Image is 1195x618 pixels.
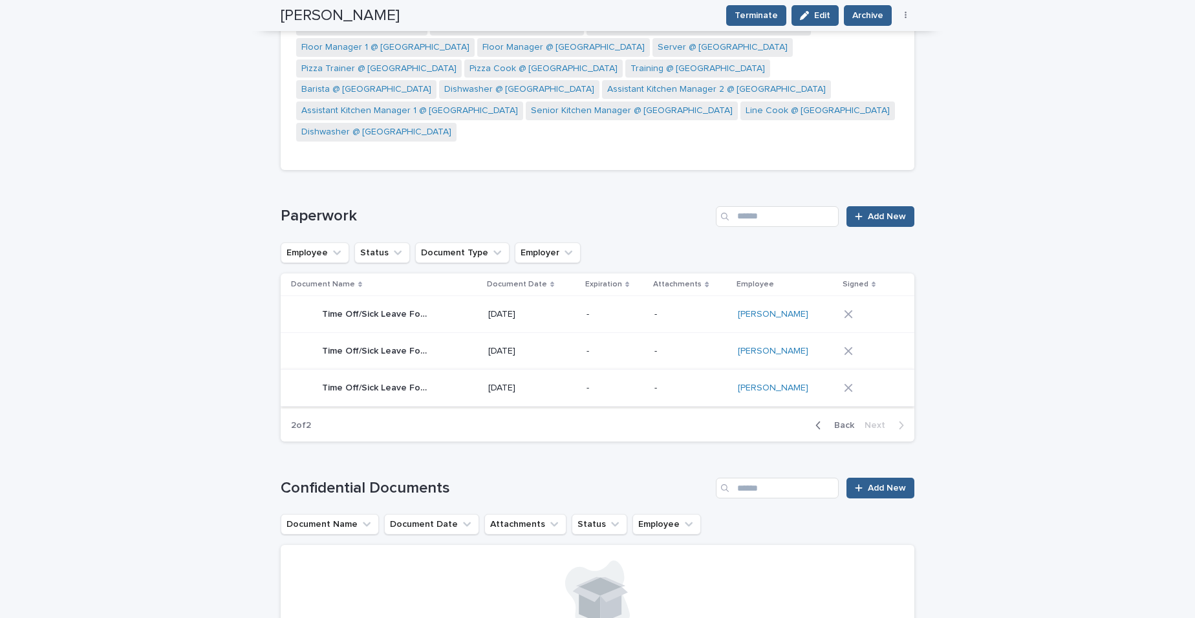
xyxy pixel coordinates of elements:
[354,242,410,263] button: Status
[384,514,479,535] button: Document Date
[488,383,576,394] p: [DATE]
[301,62,457,76] a: Pizza Trainer @ [GEOGRAPHIC_DATA]
[843,277,868,292] p: Signed
[488,309,576,320] p: [DATE]
[791,5,839,26] button: Edit
[322,380,433,394] p: Time Off/Sick Leave Form (Create Electronic Record) | Bokov | Great White Larchmont
[846,478,914,498] a: Add New
[726,5,786,26] button: Terminate
[658,41,788,54] a: Server @ [GEOGRAPHIC_DATA]
[281,370,914,407] tr: Time Off/Sick Leave Form (Create Electronic Record) | Bokov | Great White LarchmontTime Off/Sick ...
[814,11,830,20] span: Edit
[531,104,733,118] a: Senior Kitchen Manager @ [GEOGRAPHIC_DATA]
[632,514,701,535] button: Employee
[738,346,808,357] a: [PERSON_NAME]
[716,206,839,227] input: Search
[738,309,808,320] a: [PERSON_NAME]
[630,62,765,76] a: Training @ [GEOGRAPHIC_DATA]
[868,212,906,221] span: Add New
[444,83,594,96] a: Dishwasher @ [GEOGRAPHIC_DATA]
[415,242,510,263] button: Document Type
[654,309,727,320] p: -
[868,484,906,493] span: Add New
[859,420,914,431] button: Next
[482,41,645,54] a: Floor Manager @ [GEOGRAPHIC_DATA]
[281,207,711,226] h1: Paperwork
[737,277,774,292] p: Employee
[281,242,349,263] button: Employee
[805,420,859,431] button: Back
[738,383,808,394] a: [PERSON_NAME]
[587,346,644,357] p: -
[301,41,469,54] a: Floor Manager 1 @ [GEOGRAPHIC_DATA]
[852,9,883,22] span: Archive
[844,5,892,26] button: Archive
[653,277,702,292] p: Attachments
[607,83,826,96] a: Assistant Kitchen Manager 2 @ [GEOGRAPHIC_DATA]
[281,479,711,498] h1: Confidential Documents
[322,343,433,357] p: Time Off/Sick Leave Form (Create Electronic Record) | Bokov | Great White Larchmont
[746,104,890,118] a: Line Cook @ [GEOGRAPHIC_DATA]
[469,62,618,76] a: Pizza Cook @ [GEOGRAPHIC_DATA]
[281,296,914,333] tr: Time Off/Sick Leave Form (Create Electronic Record) | Bokov | Great White LarchmontTime Off/Sick ...
[587,309,644,320] p: -
[488,346,576,357] p: [DATE]
[291,277,355,292] p: Document Name
[281,333,914,370] tr: Time Off/Sick Leave Form (Create Electronic Record) | Bokov | Great White LarchmontTime Off/Sick ...
[654,383,727,394] p: -
[587,383,644,394] p: -
[846,206,914,227] a: Add New
[301,125,451,139] a: Dishwasher @ [GEOGRAPHIC_DATA]
[301,104,518,118] a: Assistant Kitchen Manager 1 @ [GEOGRAPHIC_DATA]
[572,514,627,535] button: Status
[484,514,566,535] button: Attachments
[585,277,622,292] p: Expiration
[515,242,581,263] button: Employer
[865,421,893,430] span: Next
[654,346,727,357] p: -
[826,421,854,430] span: Back
[487,277,547,292] p: Document Date
[281,514,379,535] button: Document Name
[735,9,778,22] span: Terminate
[322,306,433,320] p: Time Off/Sick Leave Form (Create Electronic Record) | Bokov | Great White Larchmont
[281,6,400,25] h2: [PERSON_NAME]
[716,478,839,498] input: Search
[301,83,431,96] a: Barista @ [GEOGRAPHIC_DATA]
[281,410,321,442] p: 2 of 2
